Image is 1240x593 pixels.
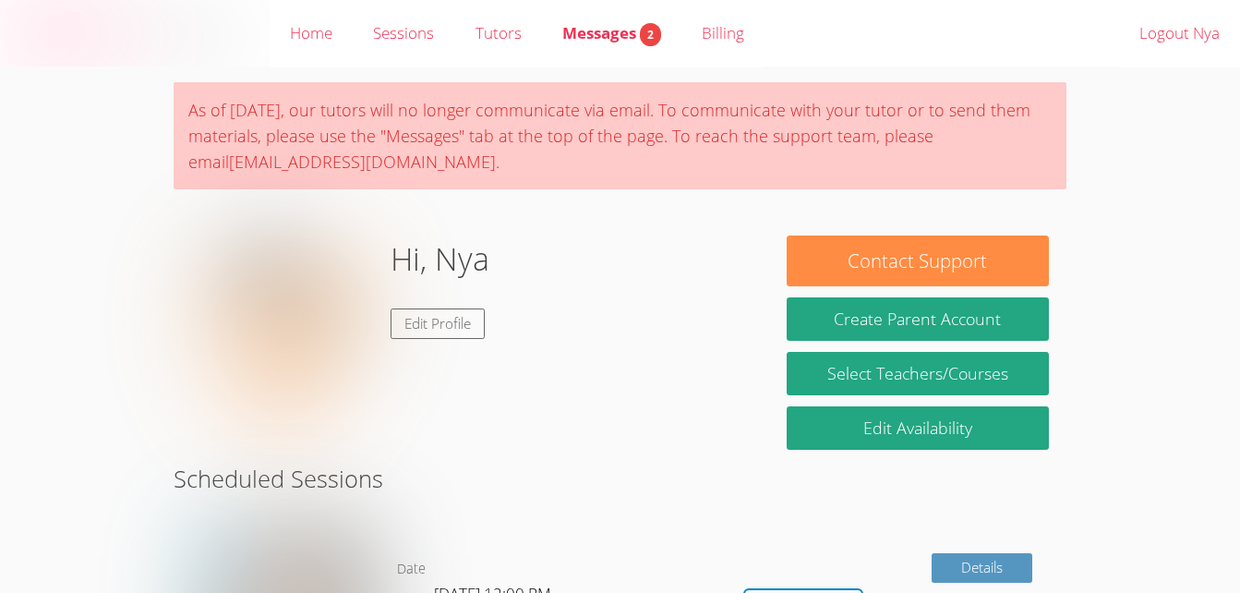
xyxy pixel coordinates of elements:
h1: Hi, Nya [391,236,489,283]
h2: Scheduled Sessions [174,461,1066,496]
span: 2 [640,23,661,46]
div: As of [DATE], our tutors will no longer communicate via email. To communicate with your tutor or ... [174,82,1066,189]
button: Contact Support [787,236,1049,286]
a: Edit Availability [787,406,1049,450]
a: Select Teachers/Courses [787,352,1049,395]
span: Messages [562,22,661,43]
a: Edit Profile [391,309,485,339]
button: Create Parent Account [787,297,1049,341]
a: Details [932,553,1033,584]
img: default.png [191,236,376,420]
img: airtutors_banner-c4298cdbf04f3fff15de1276eac7730deb9818008684d7c2e4769d2f7ddbe033.png [16,9,254,56]
dt: Date [397,558,426,581]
